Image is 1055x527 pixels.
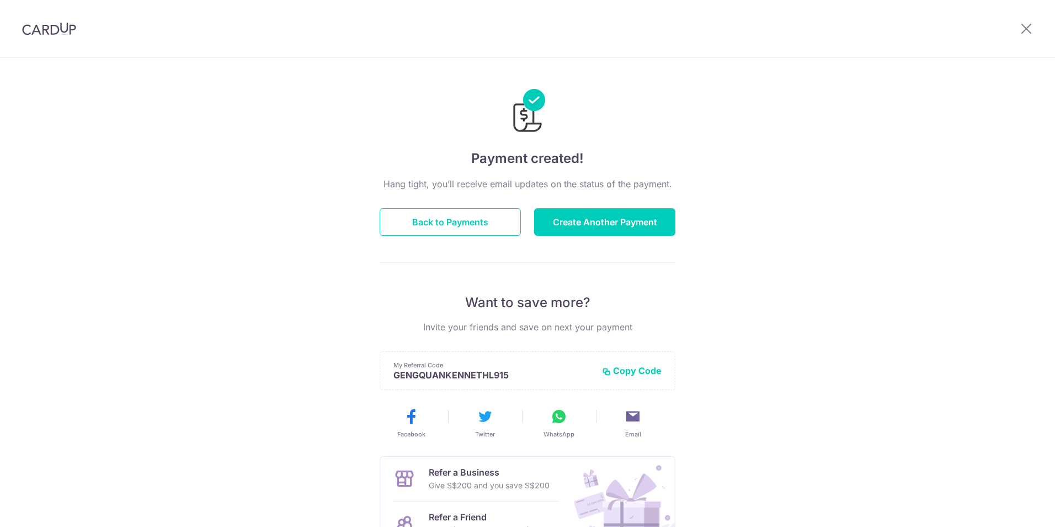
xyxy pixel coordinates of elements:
[393,361,593,370] p: My Referral Code
[600,408,665,439] button: Email
[510,89,545,135] img: Payments
[22,22,76,35] img: CardUp
[526,408,592,439] button: WhatsApp
[380,320,675,334] p: Invite your friends and save on next your payment
[625,430,641,439] span: Email
[380,177,675,191] p: Hang tight, you’ll receive email updates on the status of the payment.
[380,149,675,168] h4: Payment created!
[544,430,574,439] span: WhatsApp
[380,294,675,312] p: Want to save more?
[429,466,550,479] p: Refer a Business
[429,479,550,492] p: Give S$200 and you save S$200
[393,370,593,381] p: GENGQUANKENNETHL915
[534,208,675,236] button: Create Another Payment
[475,430,495,439] span: Twitter
[602,365,662,376] button: Copy Code
[379,408,444,439] button: Facebook
[429,510,540,524] p: Refer a Friend
[452,408,518,439] button: Twitter
[397,430,425,439] span: Facebook
[380,208,521,236] button: Back to Payments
